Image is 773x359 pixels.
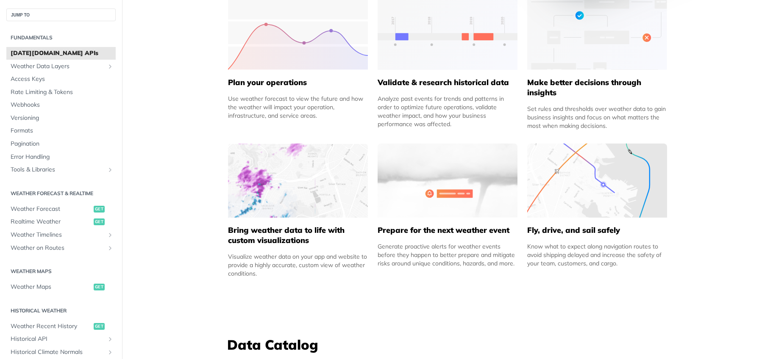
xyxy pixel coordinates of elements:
span: Weather Forecast [11,205,92,213]
span: Weather on Routes [11,244,105,252]
div: Generate proactive alerts for weather events before they happen to better prepare and mitigate ri... [378,242,517,268]
h5: Validate & research historical data [378,77,517,88]
div: Set rules and thresholds over weather data to gain business insights and focus on what matters th... [527,105,667,130]
button: Show subpages for Weather Data Layers [107,63,114,70]
a: Weather on RoutesShow subpages for Weather on Routes [6,242,116,254]
span: Versioning [11,114,114,122]
span: Weather Data Layers [11,62,105,71]
button: JUMP TO [6,8,116,21]
a: Weather TimelinesShow subpages for Weather Timelines [6,229,116,241]
span: Access Keys [11,75,114,83]
img: 994b3d6-mask-group-32x.svg [527,144,667,218]
h2: Weather Maps [6,268,116,275]
a: [DATE][DOMAIN_NAME] APIs [6,47,116,60]
button: Show subpages for Tools & Libraries [107,166,114,173]
button: Show subpages for Historical API [107,336,114,342]
div: Know what to expect along navigation routes to avoid shipping delayed and increase the safety of ... [527,242,667,268]
a: Weather Data LayersShow subpages for Weather Data Layers [6,60,116,73]
a: Weather Mapsget [6,281,116,293]
span: Error Handling [11,153,114,161]
span: Historical API [11,335,105,343]
h5: Plan your operations [228,77,368,88]
a: Formats [6,124,116,137]
div: Visualize weather data on your app and website to provide a highly accurate, custom view of weath... [228,252,368,278]
button: Show subpages for Weather on Routes [107,245,114,251]
a: Historical APIShow subpages for Historical API [6,333,116,345]
h2: Historical Weather [6,307,116,315]
a: Historical Climate NormalsShow subpages for Historical Climate Normals [6,346,116,359]
span: Weather Recent History [11,322,92,331]
span: Historical Climate Normals [11,348,105,356]
a: Realtime Weatherget [6,215,116,228]
a: Webhooks [6,99,116,111]
span: Formats [11,127,114,135]
span: get [94,218,105,225]
h5: Fly, drive, and sail safely [527,225,667,235]
span: Weather Timelines [11,231,105,239]
button: Show subpages for Weather Timelines [107,232,114,238]
a: Error Handling [6,151,116,163]
a: Tools & LibrariesShow subpages for Tools & Libraries [6,163,116,176]
a: Versioning [6,112,116,124]
a: Access Keys [6,73,116,86]
button: Show subpages for Historical Climate Normals [107,349,114,356]
span: Weather Maps [11,283,92,291]
a: Weather Recent Historyget [6,320,116,333]
span: Pagination [11,140,114,148]
span: get [94,206,105,213]
span: Webhooks [11,101,114,109]
span: Rate Limiting & Tokens [11,88,114,97]
img: 4463876-group-4982x.svg [228,144,368,218]
a: Weather Forecastget [6,203,116,215]
h5: Prepare for the next weather event [378,225,517,235]
a: Rate Limiting & Tokens [6,86,116,99]
h5: Bring weather data to life with custom visualizations [228,225,368,246]
a: Pagination [6,138,116,150]
div: Use weather forecast to view the future and how the weather will impact your operation, infrastru... [228,94,368,120]
img: 2c0a313-group-496-12x.svg [378,144,517,218]
span: get [94,284,105,290]
span: Realtime Weather [11,218,92,226]
div: Analyze past events for trends and patterns in order to optimize future operations, validate weat... [378,94,517,128]
span: get [94,323,105,330]
h2: Fundamentals [6,34,116,41]
h3: Data Catalog [227,335,672,354]
h5: Make better decisions through insights [527,77,667,98]
span: Tools & Libraries [11,166,105,174]
h2: Weather Forecast & realtime [6,190,116,197]
span: [DATE][DOMAIN_NAME] APIs [11,49,114,58]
